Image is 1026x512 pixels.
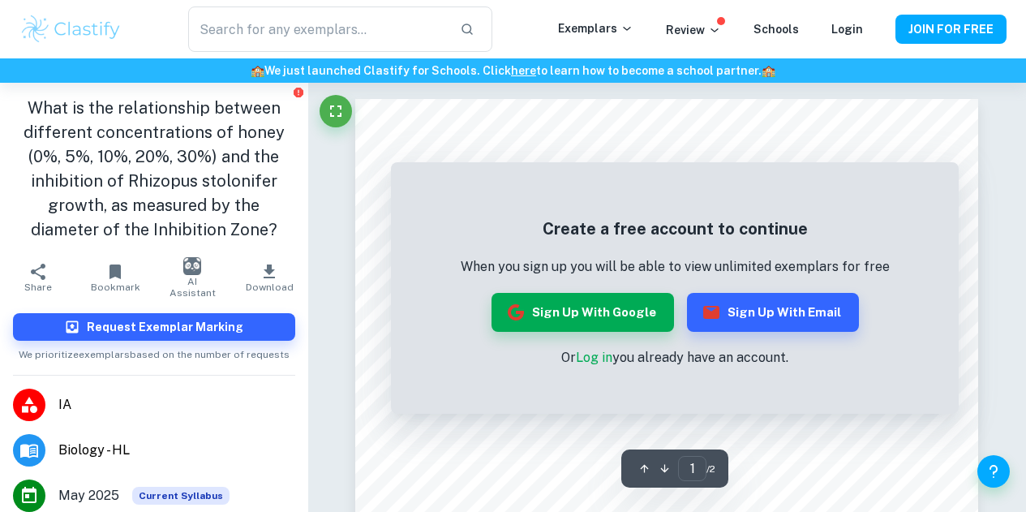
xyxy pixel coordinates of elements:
[154,255,231,300] button: AI Assistant
[753,23,799,36] a: Schools
[19,341,290,362] span: We prioritize exemplars based on the number of requests
[19,13,122,45] img: Clastify logo
[977,455,1010,488] button: Help and Feedback
[58,486,119,506] span: May 2025
[58,441,295,460] span: Biology - HL
[188,6,448,52] input: Search for any exemplars...
[687,293,859,332] button: Sign up with Email
[461,217,890,241] h5: Create a free account to continue
[164,276,221,299] span: AI Assistant
[231,255,308,300] button: Download
[246,282,294,293] span: Download
[831,23,863,36] a: Login
[461,348,890,368] p: Or you already have an account.
[183,257,201,275] img: AI Assistant
[3,62,1023,80] h6: We just launched Clastify for Schools. Click to learn how to become a school partner.
[77,255,154,300] button: Bookmark
[895,15,1007,44] button: JOIN FOR FREE
[293,86,305,98] button: Report issue
[576,350,612,365] a: Log in
[492,293,674,332] button: Sign up with Google
[666,21,721,39] p: Review
[91,282,140,293] span: Bookmark
[320,95,352,127] button: Fullscreen
[13,96,295,242] h1: What is the relationship between different concentrations of honey (0%, 5%, 10%, 20%, 30%) and th...
[13,313,295,341] button: Request Exemplar Marking
[87,318,243,336] h6: Request Exemplar Marking
[706,462,715,476] span: / 2
[511,64,536,77] a: here
[762,64,775,77] span: 🏫
[251,64,264,77] span: 🏫
[58,395,295,415] span: IA
[461,257,890,277] p: When you sign up you will be able to view unlimited exemplars for free
[24,282,52,293] span: Share
[132,487,230,505] span: Current Syllabus
[558,19,633,37] p: Exemplars
[132,487,230,505] div: This exemplar is based on the current syllabus. Feel free to refer to it for inspiration/ideas wh...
